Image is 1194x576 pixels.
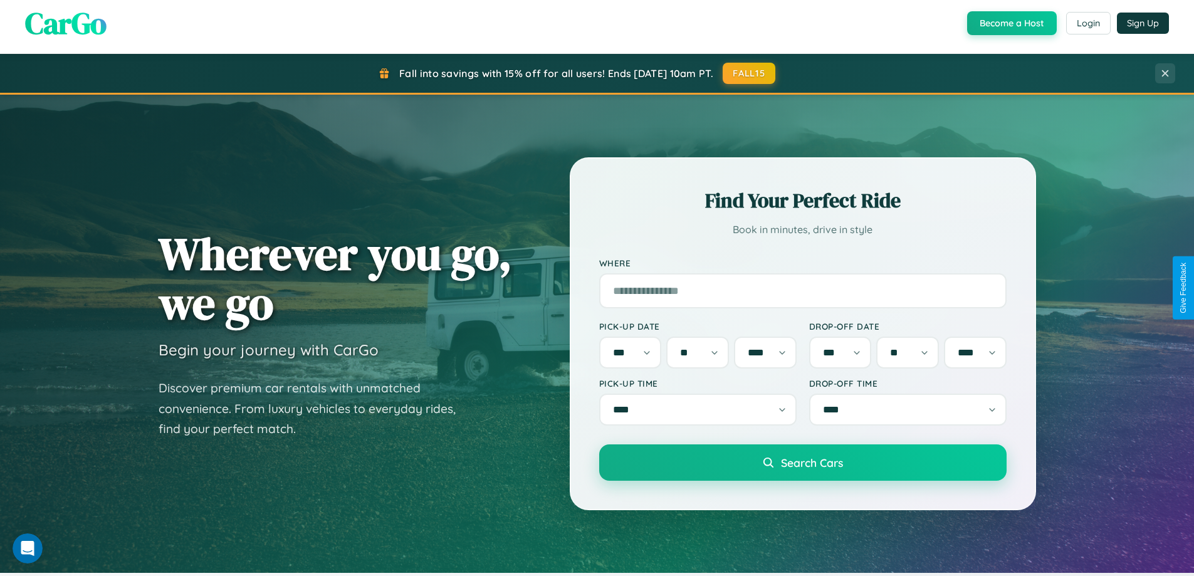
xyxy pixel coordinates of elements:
h1: Wherever you go, we go [159,229,512,328]
label: Where [599,258,1007,268]
label: Pick-up Date [599,321,797,332]
span: CarGo [25,3,107,44]
span: Search Cars [781,456,843,469]
label: Pick-up Time [599,378,797,389]
p: Book in minutes, drive in style [599,221,1007,239]
button: FALL15 [723,63,775,84]
div: Give Feedback [1179,263,1188,313]
button: Search Cars [599,444,1007,481]
p: Discover premium car rentals with unmatched convenience. From luxury vehicles to everyday rides, ... [159,378,472,439]
button: Sign Up [1117,13,1169,34]
label: Drop-off Time [809,378,1007,389]
iframe: Intercom live chat [13,533,43,563]
button: Login [1066,12,1111,34]
label: Drop-off Date [809,321,1007,332]
h2: Find Your Perfect Ride [599,187,1007,214]
span: Fall into savings with 15% off for all users! Ends [DATE] 10am PT. [399,67,713,80]
button: Become a Host [967,11,1057,35]
h3: Begin your journey with CarGo [159,340,379,359]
